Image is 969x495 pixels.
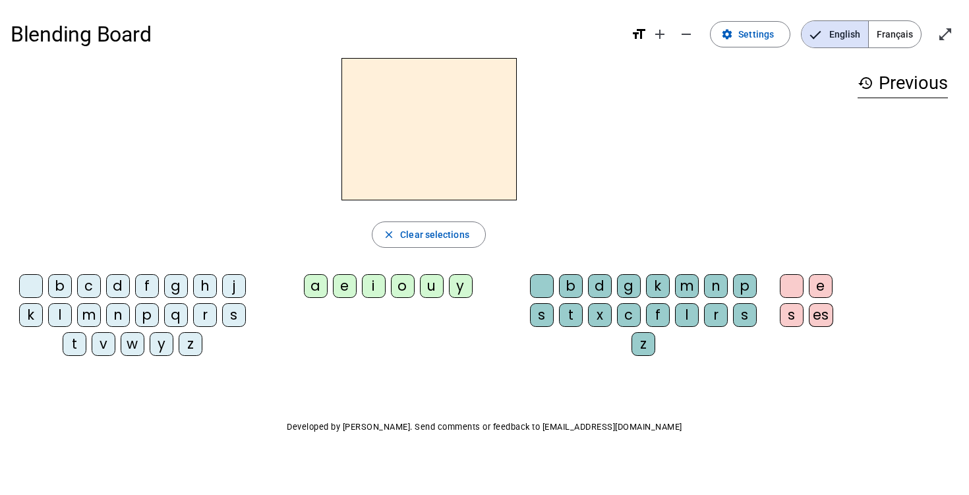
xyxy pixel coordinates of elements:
[19,303,43,327] div: k
[937,26,953,42] mat-icon: open_in_full
[780,303,804,327] div: s
[106,274,130,298] div: d
[222,274,246,298] div: j
[77,303,101,327] div: m
[530,303,554,327] div: s
[222,303,246,327] div: s
[372,221,486,248] button: Clear selections
[588,303,612,327] div: x
[631,26,647,42] mat-icon: format_size
[678,26,694,42] mat-icon: remove
[106,303,130,327] div: n
[869,21,921,47] span: Français
[559,303,583,327] div: t
[420,274,444,298] div: u
[77,274,101,298] div: c
[631,332,655,356] div: z
[391,274,415,298] div: o
[135,274,159,298] div: f
[11,13,620,55] h1: Blending Board
[646,303,670,327] div: f
[652,26,668,42] mat-icon: add
[135,303,159,327] div: p
[646,274,670,298] div: k
[675,274,699,298] div: m
[383,229,395,241] mat-icon: close
[164,274,188,298] div: g
[738,26,774,42] span: Settings
[588,274,612,298] div: d
[733,303,757,327] div: s
[333,274,357,298] div: e
[449,274,473,298] div: y
[121,332,144,356] div: w
[48,274,72,298] div: b
[801,20,922,48] mat-button-toggle-group: Language selection
[673,21,699,47] button: Decrease font size
[559,274,583,298] div: b
[179,332,202,356] div: z
[193,274,217,298] div: h
[48,303,72,327] div: l
[858,75,873,91] mat-icon: history
[193,303,217,327] div: r
[647,21,673,47] button: Increase font size
[809,303,833,327] div: es
[164,303,188,327] div: q
[704,303,728,327] div: r
[617,274,641,298] div: g
[150,332,173,356] div: y
[362,274,386,298] div: i
[704,274,728,298] div: n
[721,28,733,40] mat-icon: settings
[63,332,86,356] div: t
[400,227,469,243] span: Clear selections
[617,303,641,327] div: c
[802,21,868,47] span: English
[858,69,948,98] h3: Previous
[932,21,958,47] button: Enter full screen
[304,274,328,298] div: a
[92,332,115,356] div: v
[710,21,790,47] button: Settings
[809,274,833,298] div: e
[11,419,958,435] p: Developed by [PERSON_NAME]. Send comments or feedback to [EMAIL_ADDRESS][DOMAIN_NAME]
[733,274,757,298] div: p
[675,303,699,327] div: l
